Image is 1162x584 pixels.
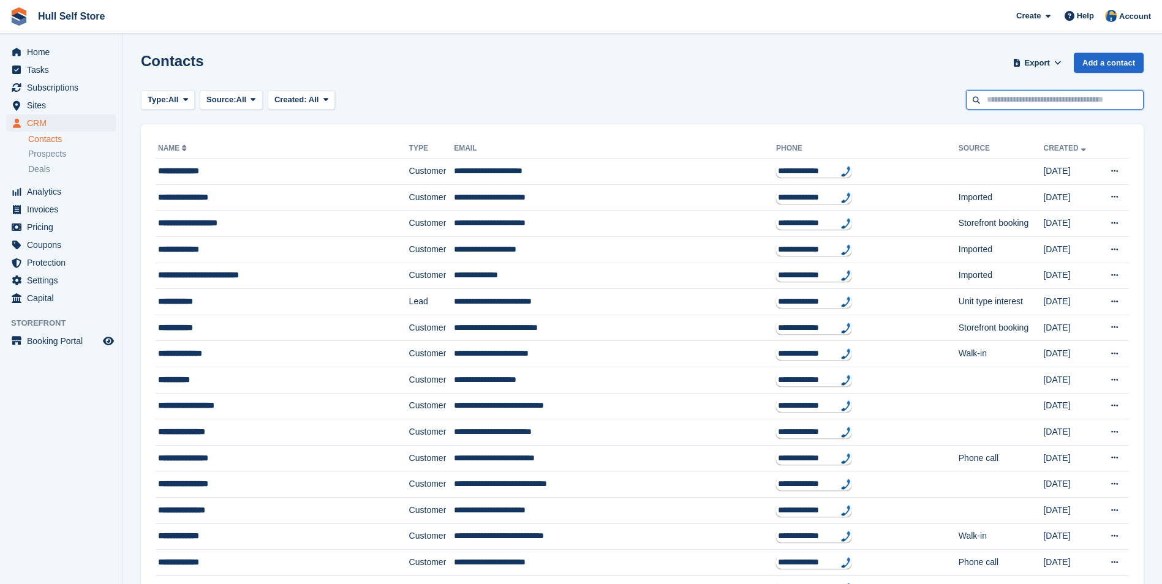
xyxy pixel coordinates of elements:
span: Type: [148,94,168,106]
a: menu [6,61,116,78]
td: Customer [409,236,455,263]
td: Customer [409,159,455,185]
a: Preview store [101,334,116,348]
h1: Contacts [141,53,204,69]
span: Source: [206,94,236,106]
span: Settings [27,272,100,289]
a: menu [6,79,116,96]
a: Name [158,144,189,152]
span: All [309,95,319,104]
td: Phone call [959,550,1044,576]
span: Create [1016,10,1041,22]
span: Storefront [11,317,122,329]
a: menu [6,201,116,218]
td: [DATE] [1043,263,1098,289]
a: Hull Self Store [33,6,110,26]
img: hfpfyWBK5wQHBAGPgDf9c6qAYOxxMAAAAASUVORK5CYII= [841,453,851,464]
a: Deals [28,163,116,176]
td: Customer [409,367,455,393]
span: Protection [27,254,100,271]
a: menu [6,43,116,61]
span: All [168,94,179,106]
button: Source: All [200,90,263,110]
span: Coupons [27,236,100,253]
img: hfpfyWBK5wQHBAGPgDf9c6qAYOxxMAAAAASUVORK5CYII= [841,427,851,438]
td: Customer [409,471,455,498]
a: menu [6,254,116,271]
td: Customer [409,315,455,341]
img: hfpfyWBK5wQHBAGPgDf9c6qAYOxxMAAAAASUVORK5CYII= [841,270,851,281]
span: Tasks [27,61,100,78]
img: stora-icon-8386f47178a22dfd0bd8f6a31ec36ba5ce8667c1dd55bd0f319d3a0aa187defe.svg [10,7,28,26]
td: Imported [959,236,1044,263]
span: CRM [27,114,100,132]
td: [DATE] [1043,159,1098,185]
td: [DATE] [1043,184,1098,211]
td: Customer [409,523,455,550]
a: menu [6,219,116,236]
span: Invoices [27,201,100,218]
td: Customer [409,393,455,419]
th: Source [959,139,1044,159]
th: Type [409,139,455,159]
button: Created: All [268,90,335,110]
span: Capital [27,290,100,307]
td: [DATE] [1043,315,1098,341]
td: [DATE] [1043,550,1098,576]
span: Analytics [27,183,100,200]
td: Phone call [959,445,1044,471]
td: Walk-in [959,523,1044,550]
a: menu [6,114,116,132]
td: Customer [409,445,455,471]
td: Customer [409,211,455,237]
span: Prospects [28,148,66,160]
td: [DATE] [1043,419,1098,446]
a: menu [6,183,116,200]
a: Add a contact [1074,53,1144,73]
td: Unit type interest [959,289,1044,315]
span: Created: [274,95,307,104]
td: Customer [409,263,455,289]
a: menu [6,332,116,350]
span: Booking Portal [27,332,100,350]
td: Imported [959,263,1044,289]
td: [DATE] [1043,236,1098,263]
img: hfpfyWBK5wQHBAGPgDf9c6qAYOxxMAAAAASUVORK5CYII= [841,166,851,177]
span: Help [1077,10,1094,22]
img: hfpfyWBK5wQHBAGPgDf9c6qAYOxxMAAAAASUVORK5CYII= [841,323,851,334]
td: [DATE] [1043,289,1098,315]
td: Customer [409,419,455,446]
td: Imported [959,184,1044,211]
td: Walk-in [959,341,1044,367]
span: Home [27,43,100,61]
a: Contacts [28,133,116,145]
img: hfpfyWBK5wQHBAGPgDf9c6qAYOxxMAAAAASUVORK5CYII= [841,557,851,568]
td: [DATE] [1043,341,1098,367]
td: [DATE] [1043,523,1098,550]
span: All [236,94,247,106]
td: [DATE] [1043,211,1098,237]
img: hfpfyWBK5wQHBAGPgDf9c6qAYOxxMAAAAASUVORK5CYII= [841,192,851,203]
span: Account [1119,10,1151,23]
img: hfpfyWBK5wQHBAGPgDf9c6qAYOxxMAAAAASUVORK5CYII= [841,348,851,359]
button: Export [1010,53,1064,73]
span: Sites [27,97,100,114]
td: Storefront booking [959,211,1044,237]
td: [DATE] [1043,471,1098,498]
img: hfpfyWBK5wQHBAGPgDf9c6qAYOxxMAAAAASUVORK5CYII= [841,479,851,490]
a: menu [6,97,116,114]
span: Pricing [27,219,100,236]
td: [DATE] [1043,367,1098,393]
img: hfpfyWBK5wQHBAGPgDf9c6qAYOxxMAAAAASUVORK5CYII= [841,505,851,516]
td: Customer [409,550,455,576]
td: Lead [409,289,455,315]
td: Customer [409,497,455,523]
td: [DATE] [1043,445,1098,471]
img: Hull Self Store [1105,10,1117,22]
a: menu [6,236,116,253]
img: hfpfyWBK5wQHBAGPgDf9c6qAYOxxMAAAAASUVORK5CYII= [841,296,851,307]
a: menu [6,290,116,307]
button: Type: All [141,90,195,110]
a: Created [1043,144,1088,152]
span: Export [1025,57,1050,69]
